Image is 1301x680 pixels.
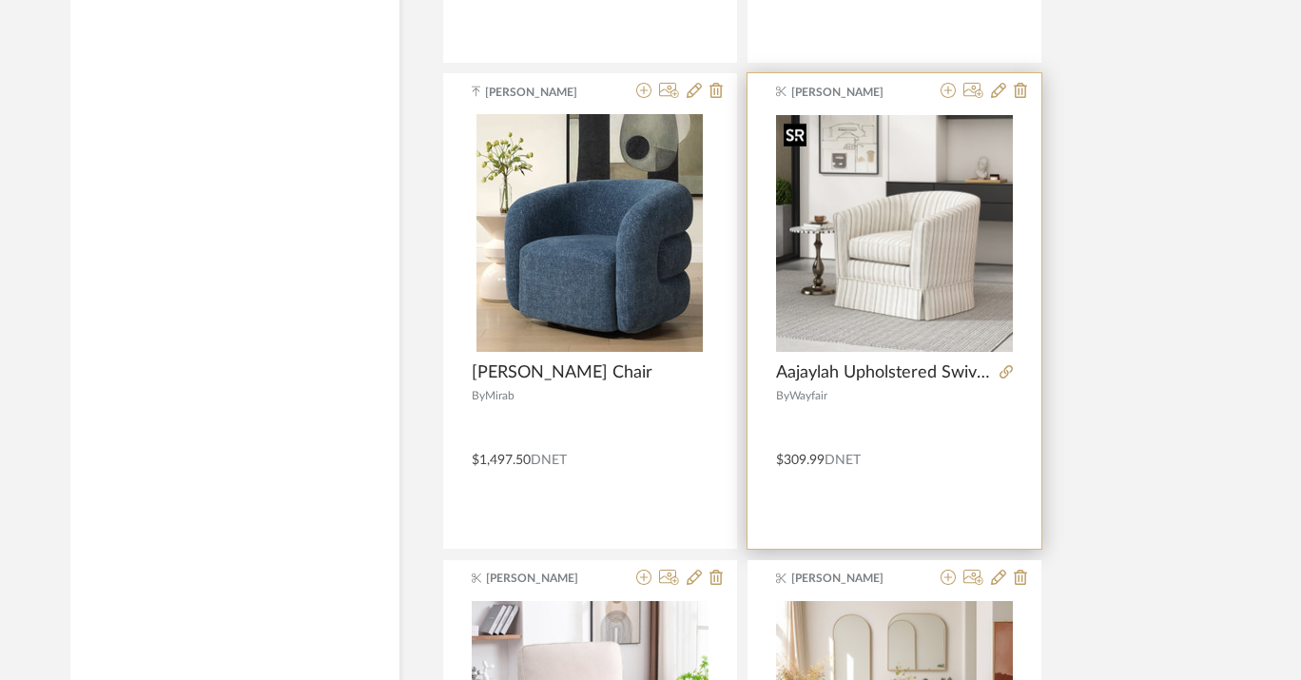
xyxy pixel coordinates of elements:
div: 0 [776,114,1013,352]
span: Mirab [485,390,515,401]
span: [PERSON_NAME] [486,570,606,587]
div: 0 [472,114,709,352]
img: Utt Junie Swivel Chair [476,114,703,352]
span: [PERSON_NAME] [791,84,911,101]
span: Wayfair [789,390,827,401]
span: Aajaylah Upholstered Swivel Barrel Chair [776,362,992,383]
span: DNET [825,454,861,467]
span: By [472,390,485,401]
span: [PERSON_NAME] Chair [472,362,652,383]
span: $309.99 [776,454,825,467]
span: DNET [531,454,567,467]
span: By [776,390,789,401]
img: Aajaylah Upholstered Swivel Barrel Chair [776,115,1013,352]
span: [PERSON_NAME] [791,570,911,587]
span: $1,497.50 [472,454,531,467]
span: [PERSON_NAME] [485,84,605,101]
